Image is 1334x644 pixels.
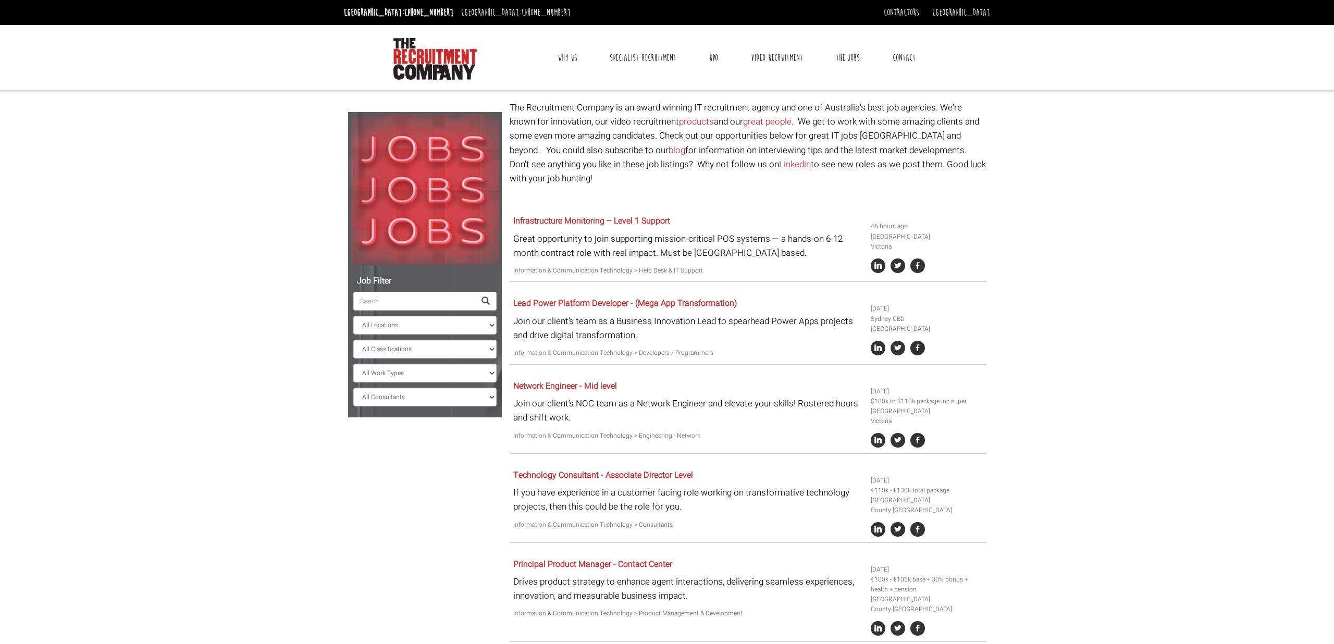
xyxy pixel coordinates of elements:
[885,45,923,71] a: Contact
[679,115,714,128] a: products
[513,297,737,309] a: Lead Power Platform Developer - (Mega App Transformation)
[513,397,863,425] p: Join our client’s NOC team as a Network Engineer and elevate your skills! Rostered hours and shif...
[871,575,982,595] li: €100k - €105k base + 30% bonus + health + pension
[513,215,670,227] a: Infrastructure Monitoring – Level 1 Support
[510,101,986,185] p: The Recruitment Company is an award winning IT recruitment agency and one of Australia's best job...
[602,45,684,71] a: Specialist Recruitment
[513,520,863,530] p: Information & Communication Technology > Consultants
[871,397,982,406] li: $100k to $110k package inc super
[932,7,990,18] a: [GEOGRAPHIC_DATA]
[871,476,982,486] li: [DATE]
[871,304,982,314] li: [DATE]
[871,486,982,496] li: €110k - €130k total package
[513,486,863,514] p: If you have experience in a customer facing role working on transformative technology projects, t...
[348,112,502,266] img: Jobs, Jobs, Jobs
[743,115,792,128] a: great people
[871,496,982,515] li: [GEOGRAPHIC_DATA] County [GEOGRAPHIC_DATA]
[871,406,982,426] li: [GEOGRAPHIC_DATA] Victoria
[513,348,863,358] p: Information & Communication Technology > Developers / Programmers
[459,4,573,21] li: [GEOGRAPHIC_DATA]:
[871,232,982,252] li: [GEOGRAPHIC_DATA] Victoria
[871,387,982,397] li: [DATE]
[353,277,497,286] h5: Job Filter
[513,314,863,342] p: Join our client’s team as a Business Innovation Lead to spearhead Power Apps projects and drive d...
[513,232,863,260] p: Great opportunity to join supporting mission-critical POS systems — a hands-on 6-12 month contrac...
[871,565,982,575] li: [DATE]
[701,45,726,71] a: RPO
[779,158,811,171] a: Linkedin
[828,45,868,71] a: The Jobs
[513,469,693,481] a: Technology Consultant - Associate Director Level
[871,221,982,231] li: 46 hours ago
[513,609,863,618] p: Information & Communication Technology > Product Management & Development
[513,575,863,603] p: Drives product strategy to enhance agent interactions, delivering seamless experiences, innovatio...
[871,314,982,334] li: Sydney CBD [GEOGRAPHIC_DATA]
[513,266,863,276] p: Information & Communication Technology > Help Desk & IT Support
[393,38,477,80] img: The Recruitment Company
[871,595,982,614] li: [GEOGRAPHIC_DATA] County [GEOGRAPHIC_DATA]
[743,45,811,71] a: Video Recruitment
[353,292,475,311] input: Search
[884,7,919,18] a: Contractors
[550,45,585,71] a: Why Us
[669,144,685,157] a: blog
[513,558,672,571] a: Principal Product Manager - Contact Center
[522,7,571,18] a: [PHONE_NUMBER]
[404,7,453,18] a: [PHONE_NUMBER]
[513,380,617,392] a: Network Engineer - Mid level
[341,4,456,21] li: [GEOGRAPHIC_DATA]:
[513,431,863,441] p: Information & Communication Technology > Engineering - Network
